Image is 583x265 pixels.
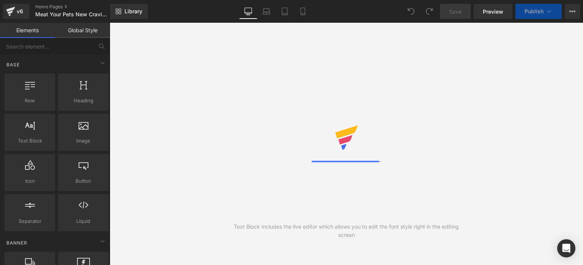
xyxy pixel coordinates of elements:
span: Image [60,137,106,145]
a: Tablet [276,4,294,19]
div: Open Intercom Messenger [557,239,575,257]
span: Row [7,97,53,105]
button: Publish [515,4,562,19]
a: Home Pages [35,4,123,10]
span: Meat Your Pets New Craving - Homepage - New [35,11,108,17]
span: Icon [7,177,53,185]
span: Preview [483,8,503,16]
span: Separator [7,217,53,225]
span: Save [449,8,462,16]
a: v6 [3,4,29,19]
button: Redo [422,4,437,19]
span: Button [60,177,106,185]
span: Library [124,8,142,15]
div: v6 [15,6,25,16]
a: New Library [110,4,148,19]
a: Desktop [239,4,257,19]
a: Preview [474,4,512,19]
a: Laptop [257,4,276,19]
span: Liquid [60,217,106,225]
span: Base [6,61,20,68]
a: Global Style [55,23,110,38]
button: More [565,4,580,19]
span: Banner [6,239,28,246]
div: Text Block includes the live editor which allows you to edit the font style right in the editing ... [228,223,465,239]
button: Undo [403,4,419,19]
span: Publish [525,8,544,14]
span: Heading [60,97,106,105]
span: Text Block [7,137,53,145]
a: Mobile [294,4,312,19]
